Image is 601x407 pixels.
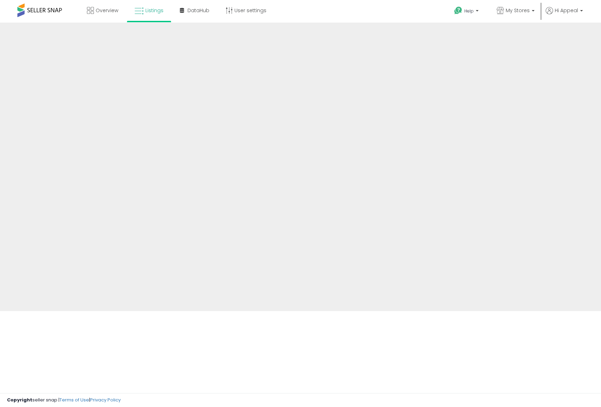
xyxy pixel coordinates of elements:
[187,7,209,14] span: DataHub
[506,7,530,14] span: My Stores
[546,7,583,23] a: Hi Appeal
[555,7,578,14] span: Hi Appeal
[145,7,163,14] span: Listings
[464,8,474,14] span: Help
[454,6,463,15] i: Get Help
[449,1,486,23] a: Help
[96,7,118,14] span: Overview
